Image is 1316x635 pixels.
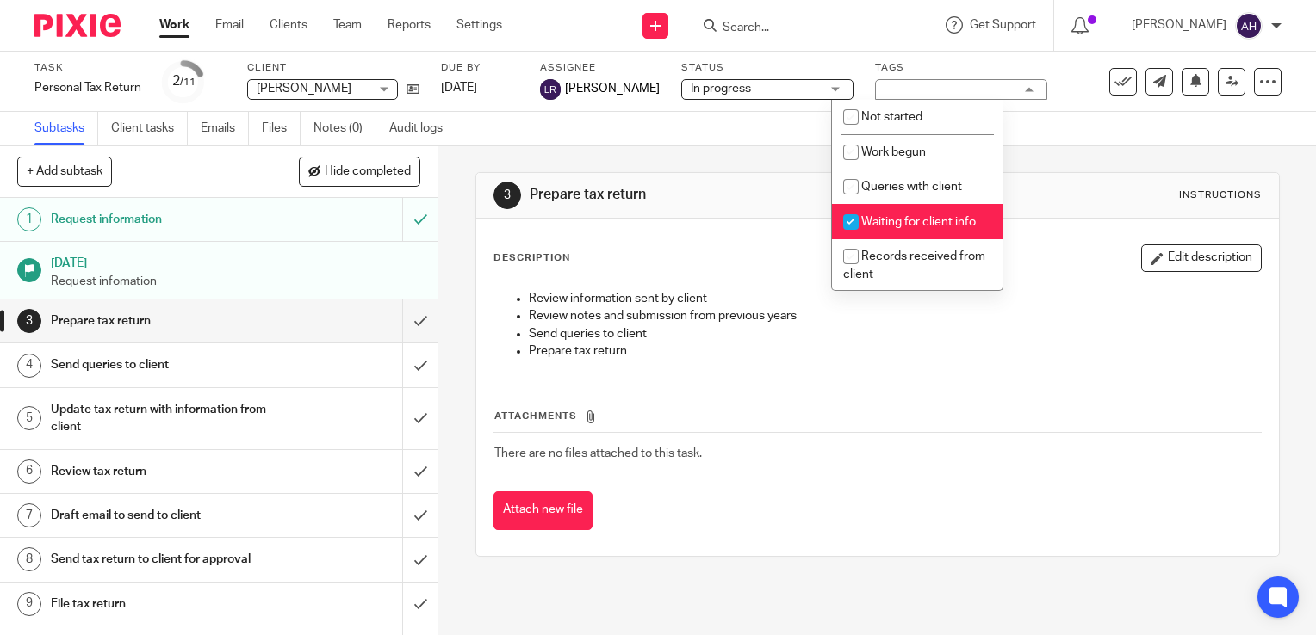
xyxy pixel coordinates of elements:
[441,61,518,75] label: Due by
[540,79,561,100] img: svg%3E
[17,406,41,430] div: 5
[17,157,112,186] button: + Add subtask
[172,71,196,91] div: 2
[493,491,593,530] button: Attach new file
[247,61,419,75] label: Client
[270,16,307,34] a: Clients
[1132,16,1226,34] p: [PERSON_NAME]
[299,157,420,186] button: Hide completed
[681,61,854,75] label: Status
[875,61,1047,75] label: Tags
[1141,244,1262,272] button: Edit description
[843,250,985,281] span: Records received from client
[313,112,376,145] a: Notes (0)
[388,16,431,34] a: Reports
[389,112,456,145] a: Audit logs
[17,309,41,333] div: 3
[529,307,1261,324] p: Review notes and submission from previous years
[861,146,926,158] span: Work begun
[17,503,41,527] div: 7
[51,546,274,572] h1: Send tax return to client for approval
[34,14,121,37] img: Pixie
[215,16,244,34] a: Email
[34,79,141,96] div: Personal Tax Return
[1179,188,1262,202] div: Instructions
[17,354,41,378] div: 4
[17,592,41,616] div: 9
[493,251,570,265] p: Description
[861,181,962,193] span: Queries with client
[494,411,577,421] span: Attachments
[529,290,1261,307] p: Review information sent by client
[529,325,1261,342] p: Send queries to client
[333,16,362,34] a: Team
[51,207,274,232] h1: Request information
[494,447,702,459] span: There are no files attached to this task.
[111,112,188,145] a: Client tasks
[493,182,521,209] div: 3
[1235,12,1263,40] img: svg%3E
[34,112,98,145] a: Subtasks
[257,83,351,95] span: [PERSON_NAME]
[17,547,41,571] div: 8
[51,352,274,378] h1: Send queries to client
[861,216,976,228] span: Waiting for client info
[540,61,660,75] label: Assignee
[51,459,274,484] h1: Review tax return
[51,250,421,272] h1: [DATE]
[51,397,274,441] h1: Update tax return with information from client
[441,82,477,94] span: [DATE]
[565,80,660,97] span: [PERSON_NAME]
[325,165,411,179] span: Hide completed
[159,16,189,34] a: Work
[17,207,41,231] div: 1
[51,308,274,334] h1: Prepare tax return
[861,111,922,123] span: Not started
[529,342,1261,360] p: Prepare tax return
[970,19,1036,31] span: Get Support
[530,186,914,204] h1: Prepare tax return
[34,61,141,75] label: Task
[262,112,301,145] a: Files
[691,83,751,95] span: In progress
[456,16,502,34] a: Settings
[51,591,274,617] h1: File tax return
[17,459,41,484] div: 6
[721,21,876,36] input: Search
[201,112,249,145] a: Emails
[180,77,196,87] small: /11
[51,273,421,290] p: Request infomation
[51,502,274,528] h1: Draft email to send to client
